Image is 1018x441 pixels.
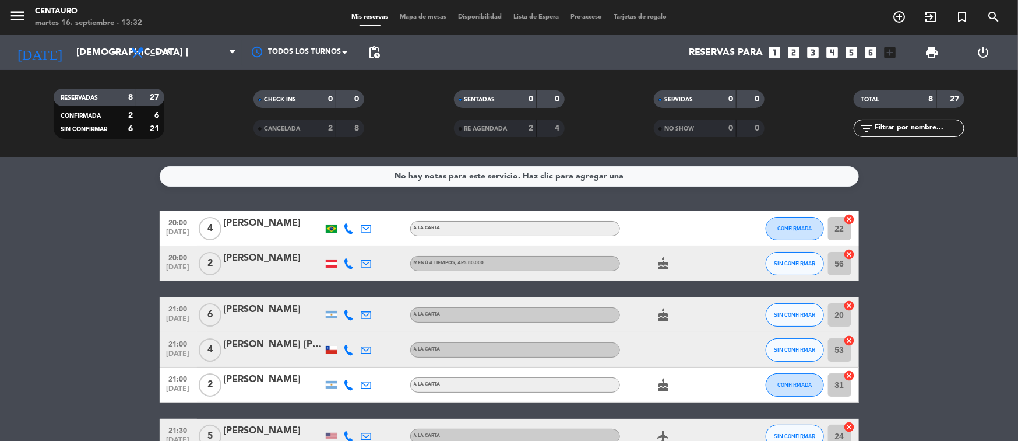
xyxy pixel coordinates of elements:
[224,251,323,266] div: [PERSON_NAME]
[9,7,26,24] i: menu
[957,35,1009,70] div: LOG OUT
[224,423,323,439] div: [PERSON_NAME]
[414,226,441,230] span: A LA CARTA
[414,312,441,317] span: A LA CARTA
[150,125,161,133] strong: 21
[766,338,824,362] button: SIN CONFIRMAR
[861,97,879,103] span: TOTAL
[844,249,855,260] i: cancel
[657,378,671,392] i: cake
[925,45,939,60] span: print
[774,260,815,267] span: SIN CONFIRMAR
[394,14,452,20] span: Mapa de mesas
[864,45,879,60] i: looks_6
[755,124,762,132] strong: 0
[414,261,484,265] span: MENÚ 4 TIEMPOS
[657,257,671,271] i: cake
[199,373,221,397] span: 2
[414,433,441,438] span: A LA CARTA
[892,10,906,24] i: add_circle_outline
[164,372,193,385] span: 21:00
[844,213,855,225] i: cancel
[755,95,762,103] strong: 0
[224,337,323,352] div: [PERSON_NAME] [PERSON_NAME]
[464,97,495,103] span: SENTADAS
[844,421,855,433] i: cancel
[766,303,824,327] button: SIN CONFIRMAR
[128,125,133,133] strong: 6
[164,250,193,264] span: 20:00
[777,225,812,232] span: CONFIRMADA
[346,14,394,20] span: Mis reservas
[774,433,815,439] span: SIN CONFIRMAR
[164,337,193,350] span: 21:00
[367,45,381,60] span: pending_actions
[555,95,562,103] strong: 0
[664,126,694,132] span: NO SHOW
[728,124,733,132] strong: 0
[464,126,508,132] span: RE AGENDADA
[61,113,101,119] span: CONFIRMADA
[777,381,812,388] span: CONFIRMADA
[224,372,323,387] div: [PERSON_NAME]
[767,45,783,60] i: looks_one
[456,261,484,265] span: , ARS 80.000
[766,252,824,275] button: SIN CONFIRMAR
[264,126,300,132] span: CANCELADA
[199,338,221,362] span: 4
[61,95,98,101] span: RESERVADAS
[924,10,938,24] i: exit_to_app
[977,45,991,60] i: power_settings_new
[164,315,193,328] span: [DATE]
[9,7,26,29] button: menu
[164,302,193,315] span: 21:00
[508,14,565,20] span: Lista de Espera
[61,127,107,132] span: SIN CONFIRMAR
[164,264,193,277] span: [DATE]
[199,217,221,240] span: 4
[9,40,71,65] i: [DATE]
[657,308,671,322] i: cake
[35,6,142,17] div: Centauro
[987,10,1001,24] i: search
[844,300,855,311] i: cancel
[224,216,323,231] div: [PERSON_NAME]
[199,303,221,327] span: 6
[154,111,161,120] strong: 6
[150,93,161,101] strong: 27
[950,95,962,103] strong: 27
[774,346,815,353] span: SIN CONFIRMAR
[955,10,969,24] i: turned_in_not
[355,95,362,103] strong: 0
[452,14,508,20] span: Disponibilidad
[164,350,193,363] span: [DATE]
[35,17,142,29] div: martes 16. septiembre - 13:32
[264,97,296,103] span: CHECK INS
[529,124,533,132] strong: 2
[766,373,824,397] button: CONFIRMADA
[128,111,133,120] strong: 2
[555,124,562,132] strong: 4
[108,45,122,60] i: arrow_drop_down
[825,45,840,60] i: looks_4
[414,347,441,352] span: A LA CARTA
[164,385,193,398] span: [DATE]
[224,302,323,317] div: [PERSON_NAME]
[355,124,362,132] strong: 8
[664,97,693,103] span: SERVIDAS
[164,229,193,242] span: [DATE]
[766,217,824,240] button: CONFIRMADA
[150,48,171,57] span: Cena
[199,252,221,275] span: 2
[164,423,193,436] span: 21:30
[565,14,608,20] span: Pre-acceso
[328,95,333,103] strong: 0
[394,170,624,183] div: No hay notas para este servicio. Haz clic para agregar una
[929,95,934,103] strong: 8
[873,122,964,135] input: Filtrar por nombre...
[844,370,855,381] i: cancel
[608,14,672,20] span: Tarjetas de regalo
[164,215,193,229] span: 20:00
[844,45,860,60] i: looks_5
[529,95,533,103] strong: 0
